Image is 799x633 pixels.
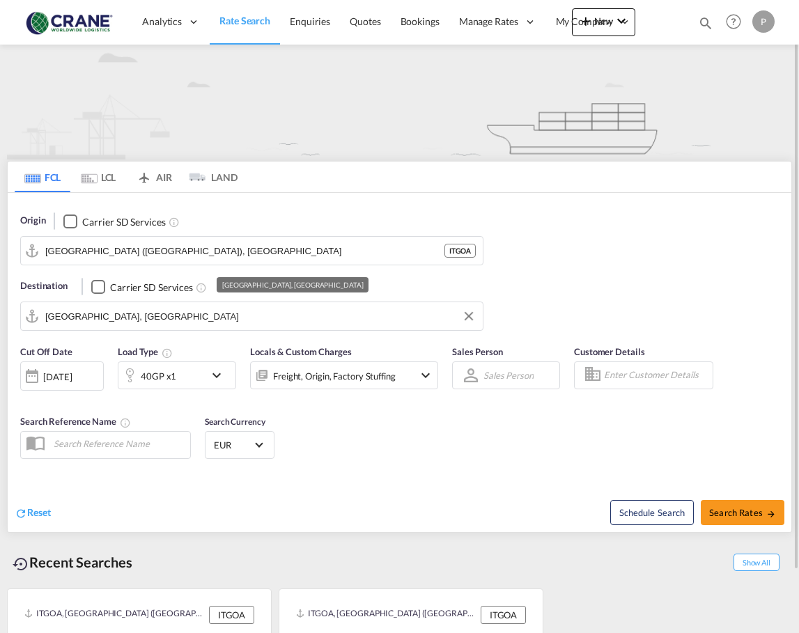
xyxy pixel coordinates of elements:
[7,547,138,578] div: Recent Searches
[20,361,104,391] div: [DATE]
[142,15,182,29] span: Analytics
[212,435,267,455] md-select: Select Currency: € EUREuro
[250,361,438,389] div: Freight Origin Factory Stuffingicon-chevron-down
[21,237,483,265] md-input-container: Genova (Genoa), ITGOA
[20,346,72,357] span: Cut Off Date
[136,169,153,180] md-icon: icon-airplane
[70,162,126,192] md-tab-item: LCL
[15,162,238,192] md-pagination-wrapper: Use the left and right arrow keys to navigate between tabs
[182,162,238,192] md-tab-item: LAND
[63,214,165,228] md-checkbox: Checkbox No Ink
[196,282,207,293] md-icon: Unchecked: Search for CY (Container Yard) services for all selected carriers.Checked : Search for...
[20,416,131,427] span: Search Reference Name
[452,346,503,357] span: Sales Person
[20,389,31,408] md-datepicker: Select
[734,554,779,571] span: Show All
[574,346,644,357] span: Customer Details
[273,366,396,386] div: Freight Origin Factory Stuffing
[15,506,51,521] div: icon-refreshReset
[120,417,131,428] md-icon: Your search will be saved by the below given name
[205,416,265,427] span: Search Currency
[701,500,784,525] button: Search Ratesicon-arrow-right
[21,302,483,330] md-input-container: Melbourne, AUMEL
[126,162,182,192] md-tab-item: AIR
[110,281,193,295] div: Carrier SD Services
[401,15,440,27] span: Bookings
[45,240,444,261] input: Search by Port
[118,346,173,357] span: Load Type
[556,15,613,29] span: My Company
[15,507,27,519] md-icon: icon-refresh
[27,506,51,518] span: Reset
[752,10,775,33] div: P
[459,15,518,29] span: Manage Rates
[214,439,253,451] span: EUR
[610,500,694,525] button: Note: By default Schedule search will only considerorigin ports, destination ports and cut off da...
[222,277,363,292] div: [GEOGRAPHIC_DATA], [GEOGRAPHIC_DATA]
[8,193,791,531] div: Origin Checkbox No InkUnchecked: Search for CY (Container Yard) services for all selected carrier...
[766,509,776,519] md-icon: icon-arrow-right
[208,367,232,384] md-icon: icon-chevron-down
[698,15,713,31] md-icon: icon-magnify
[296,606,477,624] div: ITGOA, Genova (Genoa), Italy, Southern Europe, Europe
[209,606,254,624] div: ITGOA
[21,6,115,38] img: 374de710c13411efa3da03fd754f1635.jpg
[458,306,479,327] button: Clear Input
[417,367,434,384] md-icon: icon-chevron-down
[118,361,236,389] div: 40GP x1icon-chevron-down
[290,15,330,27] span: Enquiries
[43,370,72,383] div: [DATE]
[481,606,526,624] div: ITGOA
[47,433,190,454] input: Search Reference Name
[45,306,476,327] input: Search by Port
[350,15,380,27] span: Quotes
[482,365,535,385] md-select: Sales Person
[250,346,352,357] span: Locals & Custom Charges
[698,15,713,36] div: icon-magnify
[20,214,45,228] span: Origin
[162,347,173,359] md-icon: Select multiple loads to view rates
[15,162,70,192] md-tab-item: FCL
[722,10,752,35] div: Help
[13,556,29,572] md-icon: icon-backup-restore
[604,365,708,386] input: Enter Customer Details
[24,606,205,624] div: ITGOA, Genova (Genoa), Italy, Southern Europe, Europe
[20,279,68,293] span: Destination
[82,215,165,229] div: Carrier SD Services
[91,279,193,294] md-checkbox: Checkbox No Ink
[722,10,745,33] span: Help
[141,366,176,386] div: 40GP x1
[219,15,270,26] span: Rate Search
[709,507,776,518] span: Search Rates
[444,244,476,258] div: ITGOA
[7,45,792,159] img: new-FCL.png
[169,217,180,228] md-icon: Unchecked: Search for CY (Container Yard) services for all selected carriers.Checked : Search for...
